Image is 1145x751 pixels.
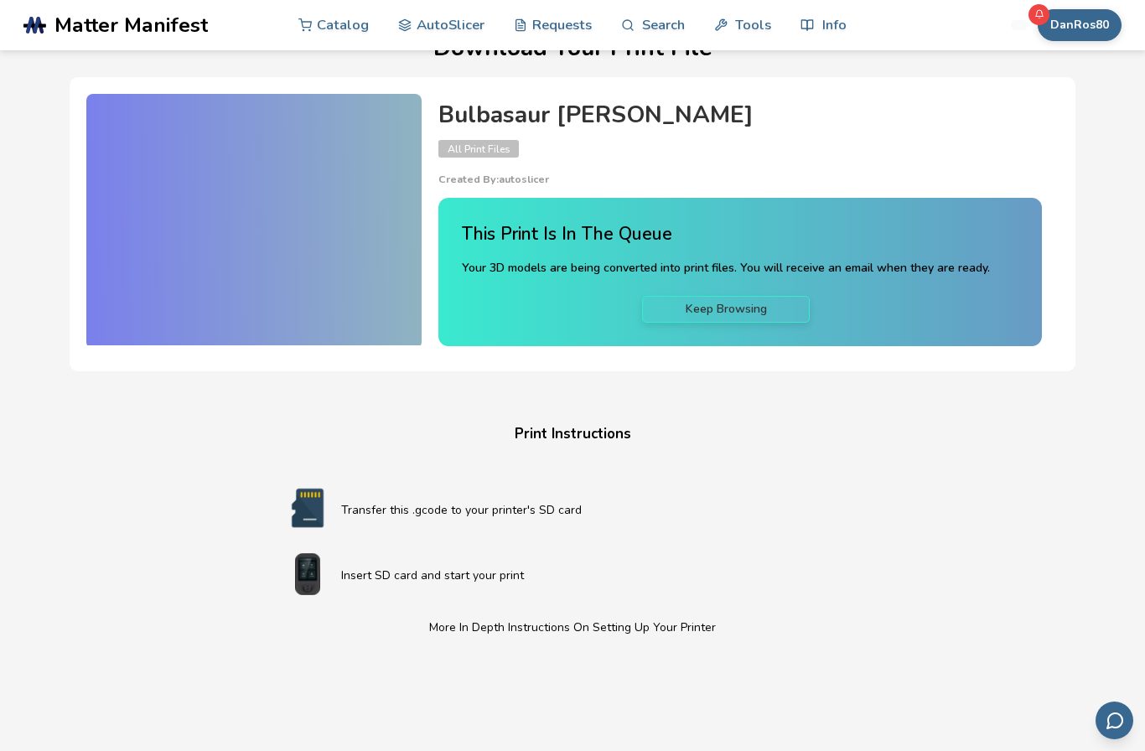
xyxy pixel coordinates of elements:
[274,619,871,636] p: More In Depth Instructions On Setting Up Your Printer
[274,487,341,529] img: SD card
[438,174,1042,185] p: Created By: autoslicer
[1096,702,1133,739] button: Send feedback via email
[462,221,990,247] h4: This Print Is In The Queue
[54,13,208,37] span: Matter Manifest
[438,102,1042,128] h4: Bulbasaur [PERSON_NAME]
[274,553,341,595] img: Start print
[438,140,519,158] span: All Print Files
[462,259,990,277] p: Your 3D models are being converted into print files. You will receive an email when they are ready.
[23,35,1122,61] h1: Download Your Print File
[642,296,810,323] a: Keep Browsing
[254,422,891,448] h4: Print Instructions
[341,501,871,519] p: Transfer this .gcode to your printer's SD card
[341,567,871,584] p: Insert SD card and start your print
[1038,9,1122,41] button: DanRos80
